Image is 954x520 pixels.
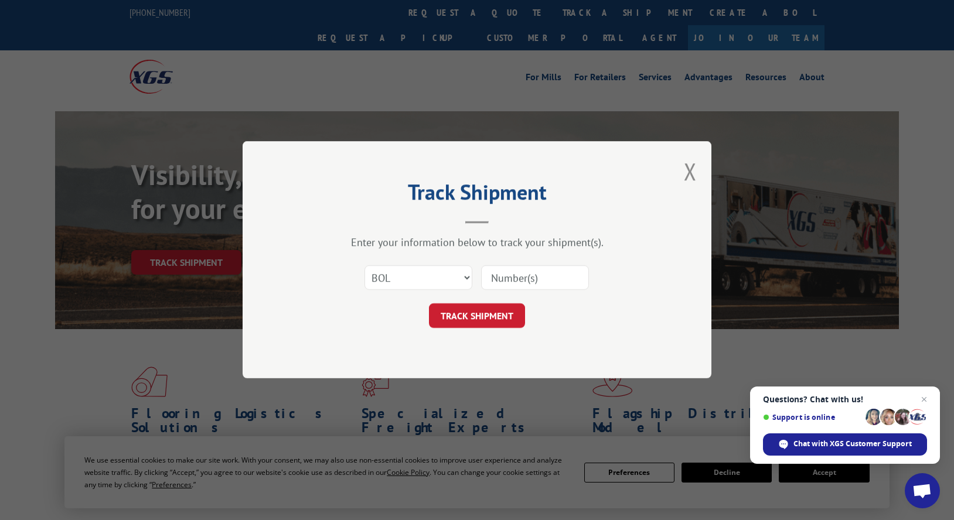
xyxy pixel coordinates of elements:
h2: Track Shipment [301,184,653,206]
div: Enter your information below to track your shipment(s). [301,236,653,249]
input: Number(s) [481,266,589,290]
span: Questions? Chat with us! [763,395,927,404]
span: Close chat [917,392,931,406]
span: Support is online [763,413,861,422]
div: Chat with XGS Customer Support [763,433,927,456]
button: TRACK SHIPMENT [429,304,525,329]
div: Open chat [905,473,940,508]
span: Chat with XGS Customer Support [793,439,912,449]
button: Close modal [684,156,697,187]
